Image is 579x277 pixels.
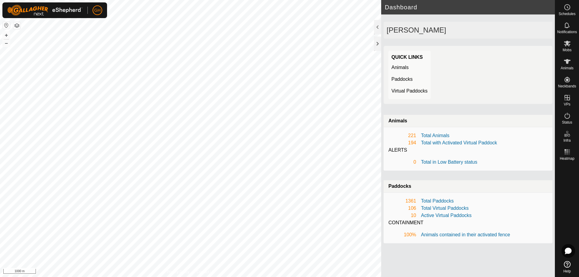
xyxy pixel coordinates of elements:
[385,4,555,11] h2: Dashboard
[13,22,21,29] button: Map Layers
[421,232,510,237] a: Animals contained in their activated fence
[391,65,409,70] a: Animals
[421,133,449,138] a: Total Animals
[197,269,214,275] a: Contact Us
[421,198,454,203] a: Total Paddocks
[391,77,413,82] a: Paddocks
[564,102,570,106] span: VPs
[388,212,416,219] div: 10
[388,146,548,154] div: ALERTS
[388,118,407,123] strong: Animals
[555,259,579,275] a: Help
[3,39,10,47] button: –
[563,269,571,273] span: Help
[7,5,83,16] img: Gallagher Logo
[421,140,497,145] a: Total with Activated Virtual Paddock
[388,139,416,146] div: 194
[388,231,416,238] div: 100%
[563,48,571,52] span: Mobs
[558,84,576,88] span: Neckbands
[388,197,416,205] div: 1361
[388,159,416,166] div: 0
[561,66,574,70] span: Animals
[391,88,428,93] a: Virtual Paddocks
[167,269,189,275] a: Privacy Policy
[388,132,416,139] div: 221
[557,30,577,34] span: Notifications
[560,157,574,160] span: Heatmap
[3,22,10,29] button: Reset Map
[388,205,416,212] div: 106
[563,139,571,142] span: Infra
[384,22,552,39] div: [PERSON_NAME]
[421,206,469,211] a: Total Virtual Paddocks
[562,121,572,124] span: Status
[558,12,575,16] span: Schedules
[421,159,477,165] a: Total in Low Battery status
[3,32,10,39] button: +
[391,55,423,60] strong: Quick Links
[388,184,411,189] strong: Paddocks
[94,7,101,14] span: GH
[388,219,548,226] div: CONTAINMENT
[421,213,472,218] a: Active Virtual Paddocks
